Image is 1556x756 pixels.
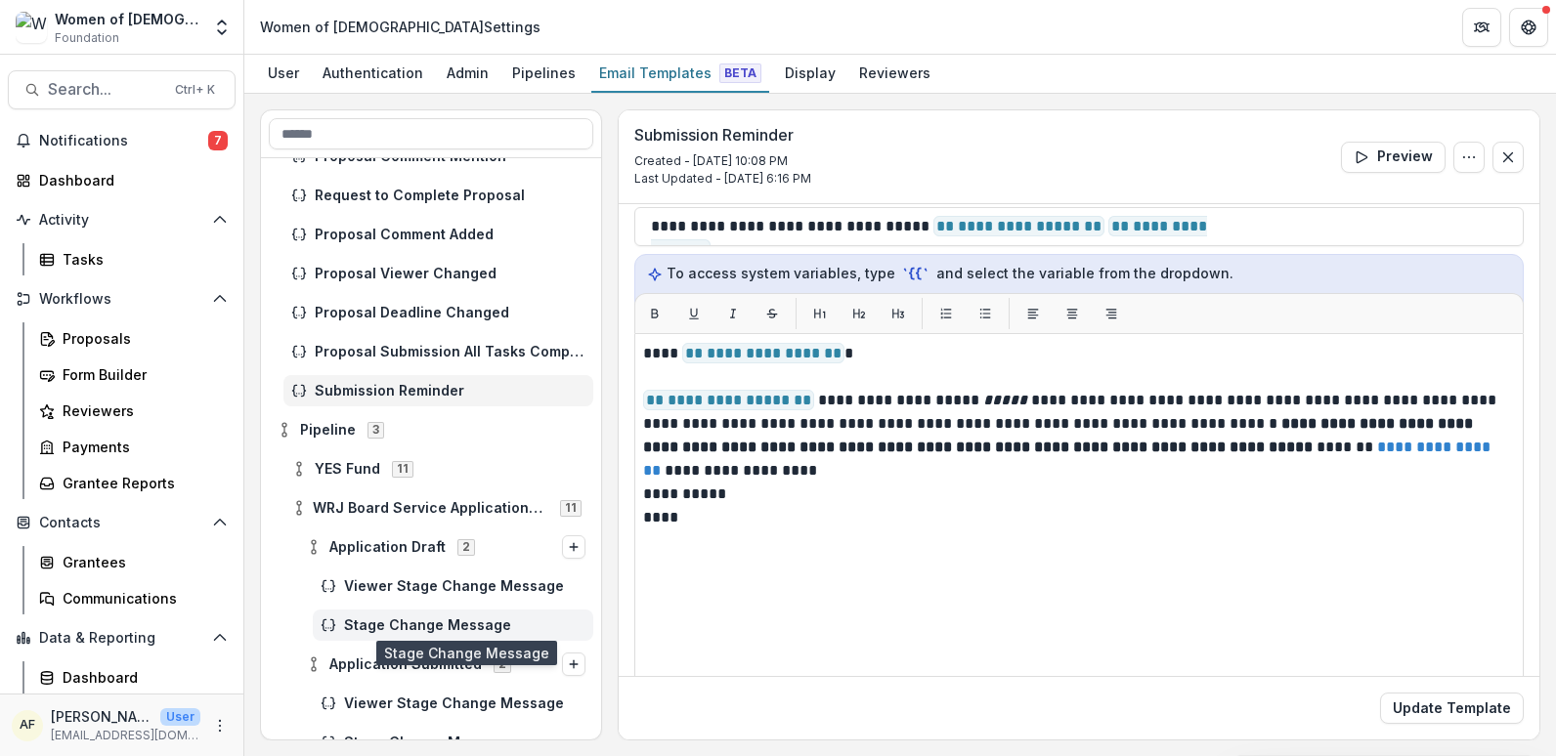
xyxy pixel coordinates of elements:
[8,204,236,235] button: Open Activity
[313,609,593,641] div: Stage Change Message
[930,298,962,329] button: List
[31,395,236,427] a: Reviewers
[639,298,670,329] button: Bold
[591,55,769,93] a: Email Templates Beta
[51,706,152,727] p: [PERSON_NAME]
[843,298,875,329] button: H2
[31,546,236,578] a: Grantees
[439,59,497,87] div: Admin
[678,298,710,329] button: Underline
[39,515,204,531] span: Contacts
[756,298,788,329] button: Strikethrough
[315,266,585,282] span: Proposal Viewer Changed
[8,507,236,538] button: Open Contacts
[634,152,811,170] p: Created - [DATE] 10:08 PM
[8,125,236,156] button: Notifications7
[283,219,593,250] div: Proposal Comment Added
[55,29,119,47] span: Foundation
[777,55,843,93] a: Display
[970,298,1001,329] button: List
[1057,298,1088,329] button: Align center
[591,59,769,87] div: Email Templates
[719,63,761,83] span: Beta
[208,8,236,47] button: Open entity switcher
[63,667,220,688] div: Dashboard
[300,422,356,439] span: Pipeline
[298,531,593,563] div: Application Draft2Options
[1492,142,1524,173] button: Close
[269,414,593,445] div: Pipeline3
[39,170,220,190] div: Dashboard
[63,473,220,493] div: Grantee Reports
[315,305,585,321] span: Proposal Deadline Changed
[883,298,914,329] button: H3
[208,131,228,150] span: 7
[39,630,204,647] span: Data & Reporting
[283,492,593,524] div: WRJ Board Service Applications 202611
[260,59,307,87] div: User
[315,188,585,204] span: Request to Complete Proposal
[283,180,593,211] div: Request to Complete Proposal
[392,461,413,477] span: 11
[315,461,380,478] span: YES Fund
[20,719,35,732] div: Amanda Feldman
[31,661,236,693] a: Dashboard
[717,298,749,329] button: Italic
[31,431,236,463] a: Payments
[298,649,593,680] div: Application Submitted2Options
[313,570,593,602] div: Viewer Stage Change Message
[39,133,208,149] span: Notifications
[634,170,811,188] p: Last Updated - [DATE] 6:16 PM
[315,55,431,93] a: Authentication
[283,453,593,484] div: YES Fund11
[8,622,236,653] button: Open Data & Reporting
[51,727,200,744] p: [EMAIL_ADDRESS][DOMAIN_NAME]
[283,258,593,289] div: Proposal Viewer Changed
[562,652,585,676] button: Options
[457,539,475,555] span: 2
[315,383,585,399] span: Submission Reminder
[560,500,582,516] span: 11
[851,55,938,93] a: Reviewers
[39,212,204,229] span: Activity
[329,539,446,556] span: Application Draft
[31,243,236,275] a: Tasks
[344,695,585,712] span: Viewer Stage Change Message
[31,322,236,355] a: Proposals
[315,344,585,360] span: Proposal Submission All Tasks Completed
[899,264,932,284] code: `{{`
[647,263,1511,284] p: To access system variables, type and select the variable from the dropdown.
[1380,693,1524,724] button: Update Template
[171,79,219,101] div: Ctrl + K
[313,500,548,517] span: WRJ Board Service Applications 2026
[8,283,236,315] button: Open Workflows
[804,298,836,329] button: H1
[55,9,200,29] div: Women of [DEMOGRAPHIC_DATA]
[260,55,307,93] a: User
[504,59,583,87] div: Pipelines
[63,249,220,270] div: Tasks
[16,12,47,43] img: Women of Reform Judaism
[8,164,236,196] a: Dashboard
[344,617,585,634] span: Stage Change Message
[344,578,585,595] span: Viewer Stage Change Message
[315,227,585,243] span: Proposal Comment Added
[31,467,236,499] a: Grantee Reports
[63,552,220,572] div: Grantees
[1462,8,1501,47] button: Partners
[851,59,938,87] div: Reviewers
[260,17,540,37] div: Women of [DEMOGRAPHIC_DATA] Settings
[283,375,593,406] div: Submission Reminder
[494,656,511,672] span: 2
[8,70,236,109] button: Search...
[439,55,497,93] a: Admin
[252,13,548,41] nav: breadcrumb
[1453,142,1485,173] button: Options
[63,364,220,385] div: Form Builder
[39,291,204,308] span: Workflows
[160,708,200,726] p: User
[48,80,163,99] span: Search...
[1509,8,1548,47] button: Get Help
[1341,142,1446,173] button: Preview
[504,55,583,93] a: Pipelines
